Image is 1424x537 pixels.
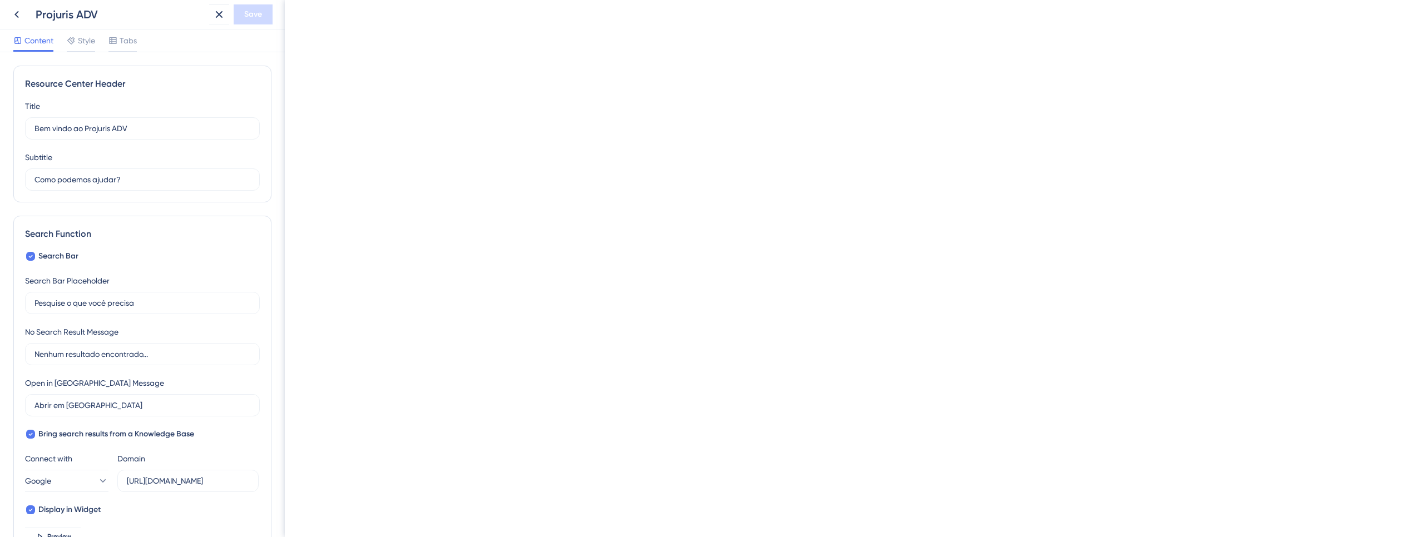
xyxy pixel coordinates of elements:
[38,503,101,516] span: Display in Widget
[25,474,51,488] span: Google
[34,173,250,186] input: Description
[234,4,273,24] button: Save
[34,297,250,309] input: Pesquise o que você precisa
[25,470,108,492] button: Google
[25,325,118,339] div: No Search Result Message
[34,399,250,411] input: Abrir em nova aba
[25,151,52,164] div: Subtitle
[34,348,250,360] input: Nenhum resultado encontrado...
[38,250,78,263] span: Search Bar
[244,8,262,21] span: Save
[24,34,53,47] span: Content
[38,427,194,441] span: Bring search results from a Knowledge Base
[34,122,250,135] input: Title
[78,34,95,47] span: Style
[25,227,260,241] div: Search Function
[127,475,249,487] input: help.userguiding.com
[120,34,137,47] span: Tabs
[25,376,164,390] div: Open in [GEOGRAPHIC_DATA] Message
[25,452,108,465] div: Connect with
[25,100,40,113] div: Title
[25,77,260,91] div: Resource Center Header
[117,452,145,465] div: Domain
[36,7,205,22] div: Projuris ADV
[25,274,110,287] div: Search Bar Placeholder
